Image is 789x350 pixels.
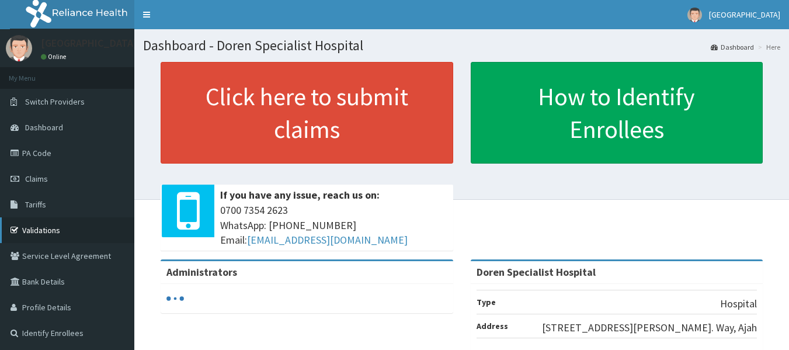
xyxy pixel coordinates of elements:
a: Dashboard [711,42,754,52]
strong: Doren Specialist Hospital [477,265,596,279]
p: [GEOGRAPHIC_DATA] [41,38,137,48]
img: User Image [687,8,702,22]
span: Dashboard [25,122,63,133]
span: [GEOGRAPHIC_DATA] [709,9,780,20]
a: Online [41,53,69,61]
a: [EMAIL_ADDRESS][DOMAIN_NAME] [247,233,408,247]
b: Address [477,321,508,331]
li: Here [755,42,780,52]
span: Tariffs [25,199,46,210]
span: Switch Providers [25,96,85,107]
h1: Dashboard - Doren Specialist Hospital [143,38,780,53]
span: Claims [25,174,48,184]
span: 0700 7354 2623 WhatsApp: [PHONE_NUMBER] Email: [220,203,447,248]
b: If you have any issue, reach us on: [220,188,380,202]
p: [STREET_ADDRESS][PERSON_NAME]. Way, Ajah [542,320,757,335]
b: Administrators [166,265,237,279]
a: Click here to submit claims [161,62,453,164]
p: Hospital [720,296,757,311]
a: How to Identify Enrollees [471,62,763,164]
img: User Image [6,35,32,61]
b: Type [477,297,496,307]
svg: audio-loading [166,290,184,307]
